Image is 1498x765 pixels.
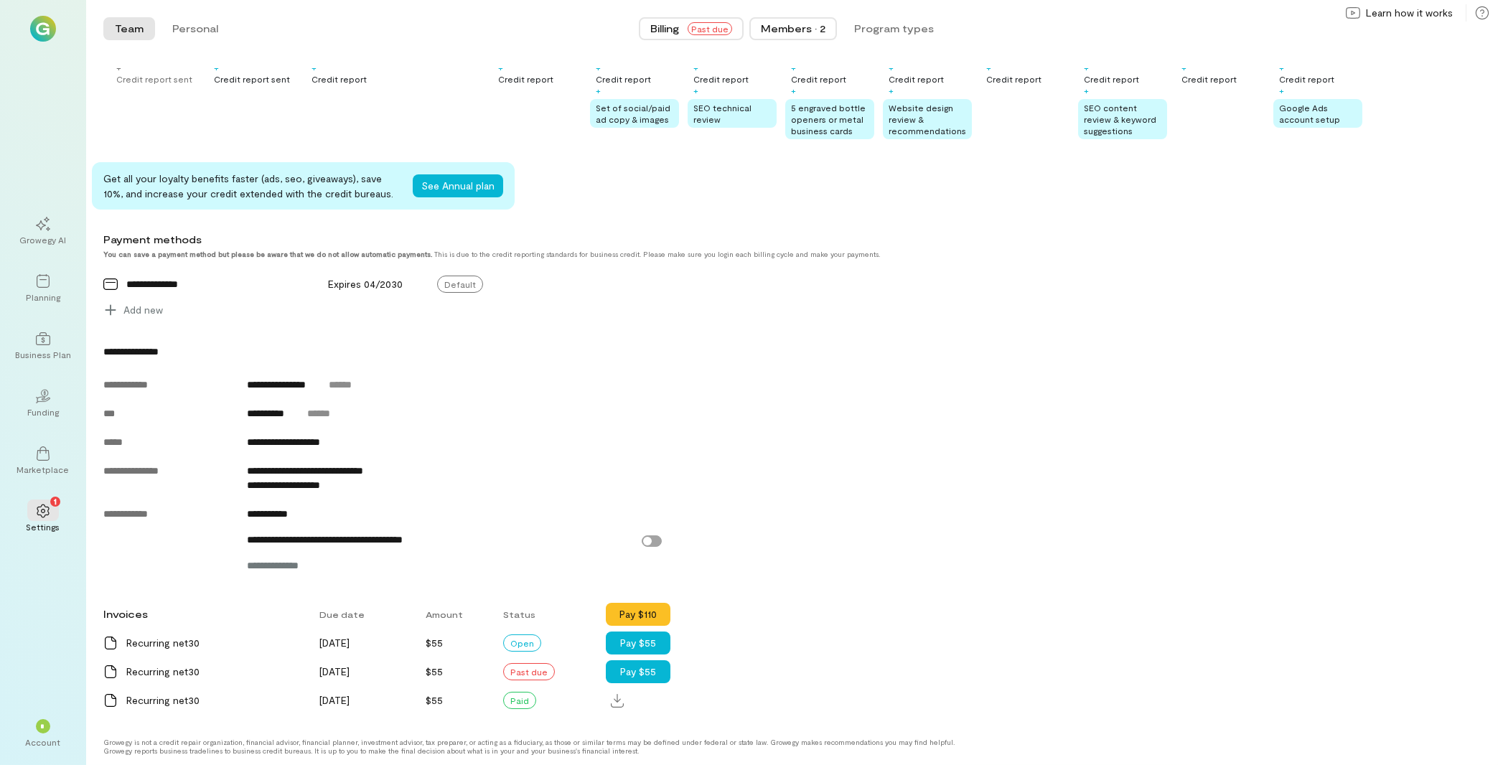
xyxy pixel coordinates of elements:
[1279,73,1334,85] div: Credit report
[596,85,601,96] div: +
[693,73,749,85] div: Credit report
[319,665,350,677] span: [DATE]
[495,601,606,627] div: Status
[791,73,846,85] div: Credit report
[688,22,732,35] span: Past due
[1084,103,1156,136] span: SEO content review & keyword suggestions
[54,494,57,507] span: 1
[103,250,1353,258] div: This is due to the credit reporting standards for business credit. Please make sure you login eac...
[693,85,698,96] div: +
[17,435,69,487] a: Marketplace
[95,600,311,629] div: Invoices
[437,276,483,293] span: Default
[27,521,60,532] div: Settings
[1279,103,1340,124] span: Google Ads account setup
[17,464,70,475] div: Marketplace
[311,601,416,627] div: Due date
[103,250,432,258] strong: You can save a payment method but please be aware that we do not allow automatic payments.
[889,103,966,136] span: Website design review & recommendations
[161,17,230,40] button: Personal
[986,73,1041,85] div: Credit report
[17,263,69,314] a: Planning
[328,278,403,290] span: Expires 04/2030
[123,303,163,317] span: Add new
[319,637,350,649] span: [DATE]
[889,73,944,85] div: Credit report
[413,174,503,197] button: See Annual plan
[116,73,192,85] div: Credit report sent
[426,694,443,706] span: $55
[103,738,965,755] div: Growegy is not a credit repair organization, financial advisor, financial planner, investment adv...
[1084,85,1089,96] div: +
[17,708,69,759] div: *Account
[596,73,651,85] div: Credit report
[639,17,744,40] button: BillingPast due
[27,406,59,418] div: Funding
[503,634,541,652] div: Open
[26,291,60,303] div: Planning
[503,663,555,680] div: Past due
[417,601,495,627] div: Amount
[1084,73,1139,85] div: Credit report
[606,632,670,654] button: Pay $55
[889,85,894,96] div: +
[606,660,670,683] button: Pay $55
[103,233,1353,247] div: Payment methods
[1181,73,1237,85] div: Credit report
[17,492,69,544] a: Settings
[126,665,302,679] div: Recurring net30
[1366,6,1453,20] span: Learn how it works
[126,693,302,708] div: Recurring net30
[17,205,69,257] a: Growegy AI
[650,22,679,36] span: Billing
[319,694,350,706] span: [DATE]
[791,103,866,136] span: 5 engraved bottle openers or metal business cards
[426,665,443,677] span: $55
[693,103,752,124] span: SEO technical review
[103,17,155,40] button: Team
[843,17,945,40] button: Program types
[312,73,367,85] div: Credit report
[20,234,67,245] div: Growegy AI
[503,692,536,709] div: Paid
[126,636,302,650] div: Recurring net30
[214,73,290,85] div: Credit report sent
[498,73,553,85] div: Credit report
[15,349,71,360] div: Business Plan
[606,603,670,626] button: Pay $110
[17,320,69,372] a: Business Plan
[1279,85,1284,96] div: +
[749,17,837,40] button: Members · 2
[103,171,401,201] div: Get all your loyalty benefits faster (ads, seo, giveaways), save 10%, and increase your credit ex...
[17,377,69,429] a: Funding
[791,85,796,96] div: +
[761,22,825,36] div: Members · 2
[26,736,61,748] div: Account
[596,103,670,124] span: Set of social/paid ad copy & images
[426,637,443,649] span: $55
